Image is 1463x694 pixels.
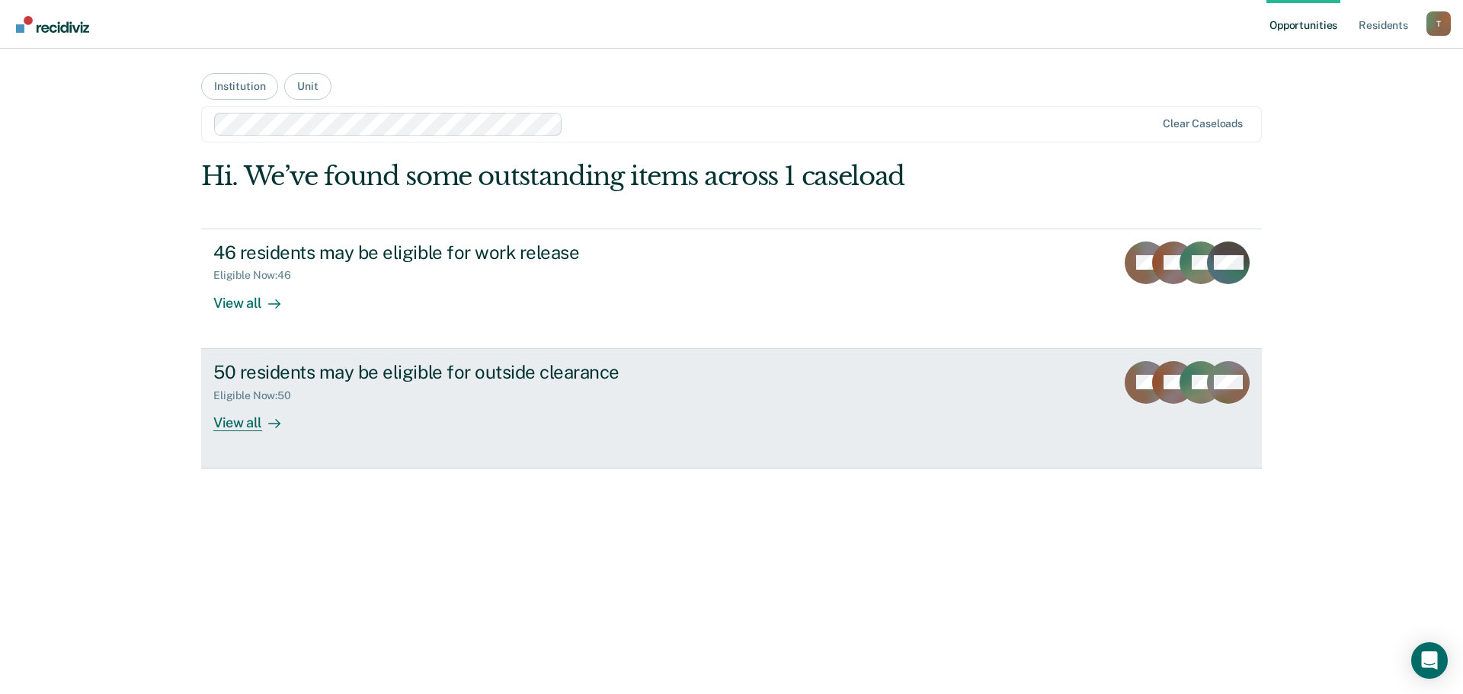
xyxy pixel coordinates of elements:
[1163,117,1243,130] div: Clear caseloads
[213,389,303,402] div: Eligible Now : 50
[16,16,89,33] img: Recidiviz
[213,361,748,383] div: 50 residents may be eligible for outside clearance
[213,282,299,312] div: View all
[1426,11,1451,36] div: T
[201,349,1262,469] a: 50 residents may be eligible for outside clearanceEligible Now:50View all
[213,241,748,264] div: 46 residents may be eligible for work release
[201,229,1262,349] a: 46 residents may be eligible for work releaseEligible Now:46View all
[1411,642,1448,679] div: Open Intercom Messenger
[213,269,303,282] div: Eligible Now : 46
[201,73,278,100] button: Institution
[201,161,1050,192] div: Hi. We’ve found some outstanding items across 1 caseload
[1426,11,1451,36] button: Profile dropdown button
[213,401,299,431] div: View all
[284,73,331,100] button: Unit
